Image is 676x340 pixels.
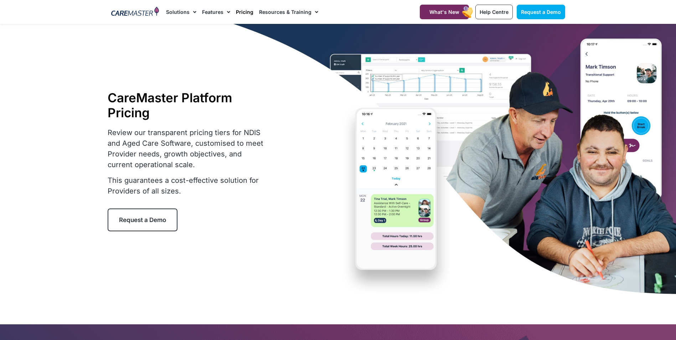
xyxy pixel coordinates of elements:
span: Help Centre [480,9,509,15]
a: What's New [420,5,469,19]
a: Request a Demo [517,5,565,19]
a: Request a Demo [108,208,177,231]
p: This guarantees a cost-effective solution for Providers of all sizes. [108,175,268,196]
img: CareMaster Logo [111,7,159,17]
span: Request a Demo [119,216,166,223]
a: Help Centre [475,5,513,19]
h1: CareMaster Platform Pricing [108,90,268,120]
p: Review our transparent pricing tiers for NDIS and Aged Care Software, customised to meet Provider... [108,127,268,170]
span: Request a Demo [521,9,561,15]
span: What's New [429,9,459,15]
